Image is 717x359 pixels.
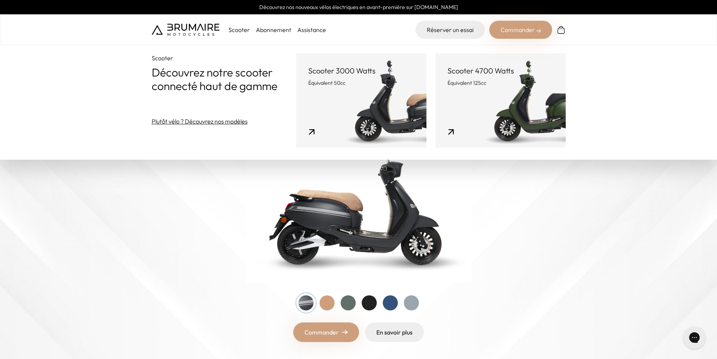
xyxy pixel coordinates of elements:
[296,53,426,148] a: Scooter 3000 Watts Équivalent 50cc
[448,79,554,87] p: Équivalent 125cc
[256,26,291,34] a: Abonnement
[293,322,359,342] a: Commander
[308,66,414,76] p: Scooter 3000 Watts
[152,66,296,93] p: Découvrez notre scooter connecté haut de gamme
[342,330,348,335] img: right-arrow.png
[365,322,424,342] a: En savoir plus
[435,53,566,148] a: Scooter 4700 Watts Équivalent 125cc
[448,66,554,76] p: Scooter 4700 Watts
[489,21,552,39] div: Commander
[152,117,248,126] a: Plutôt vélo ? Découvrez nos modèles
[557,25,566,34] img: Panier
[416,21,485,39] a: Réserver un essai
[308,79,414,87] p: Équivalent 50cc
[297,26,326,34] a: Assistance
[152,53,296,63] p: Scooter
[679,324,709,351] iframe: Gorgias live chat messenger
[152,24,219,36] img: Brumaire Motocycles
[228,25,250,34] p: Scooter
[536,29,541,33] img: right-arrow-2.png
